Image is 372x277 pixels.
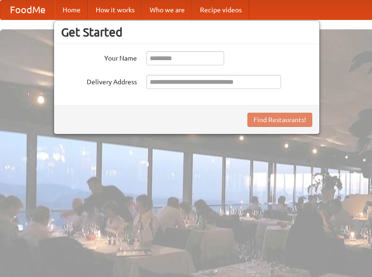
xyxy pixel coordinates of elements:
[55,0,88,19] a: Home
[61,75,137,87] label: Delivery Address
[247,113,312,127] button: Find Restaurants!
[61,51,137,63] label: Your Name
[192,0,249,19] a: Recipe videos
[61,25,312,39] h3: Get Started
[0,0,55,19] a: FoodMe
[142,0,192,19] a: Who we are
[88,0,142,19] a: How it works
